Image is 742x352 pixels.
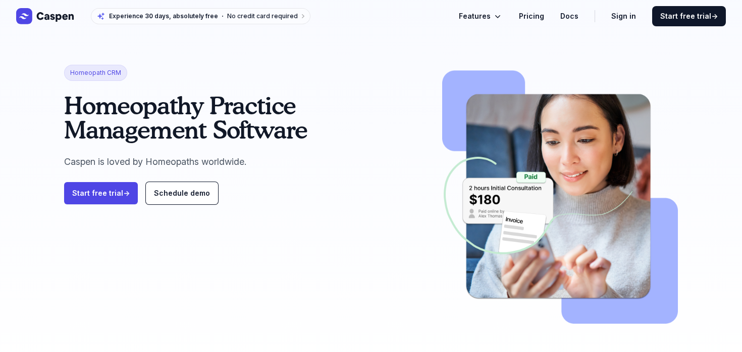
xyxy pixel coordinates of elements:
[64,154,426,170] p: Caspen is loved by Homeopaths worldwide.
[123,189,130,197] span: →
[146,182,218,204] a: Schedule demo
[652,6,726,26] a: Start free trial
[91,8,310,24] a: Experience 30 days, absolutely freeNo credit card required
[459,10,503,22] button: Features
[64,65,127,81] span: Homeopath CRM
[459,10,491,22] span: Features
[519,10,544,22] a: Pricing
[611,10,636,22] a: Sign in
[711,12,718,20] span: →
[227,12,298,20] span: No credit card required
[442,65,678,327] img: homeopath.png
[64,182,138,204] a: Start free trial
[109,12,218,20] span: Experience 30 days, absolutely free
[64,93,426,142] h1: Homeopathy Practice Management Software
[560,10,578,22] a: Docs
[154,189,210,197] span: Schedule demo
[660,11,718,21] span: Start free trial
